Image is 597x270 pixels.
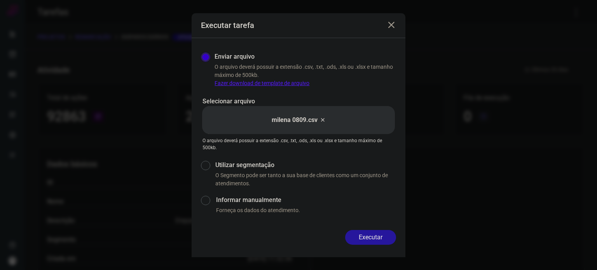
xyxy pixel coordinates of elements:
p: Forneça os dados do atendimento. [216,206,396,214]
p: O arquivo deverá possuir a extensão .csv, .txt, .ods, .xls ou .xlsx e tamanho máximo de 500kb. [215,63,396,87]
p: O arquivo deverá possuir a extensão .csv, .txt, .ods, .xls ou .xlsx e tamanho máximo de 500kb. [202,137,395,151]
p: O Segmento pode ser tanto a sua base de clientes como um conjunto de atendimentos. [215,171,396,188]
label: Informar manualmente [216,195,396,205]
label: Utilizar segmentação [215,160,396,170]
p: milena 0809.csv [272,115,318,125]
button: Executar [345,230,396,245]
p: Selecionar arquivo [202,97,395,106]
a: Fazer download de template de arquivo [215,80,309,86]
label: Enviar arquivo [215,52,255,61]
h3: Executar tarefa [201,21,254,30]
